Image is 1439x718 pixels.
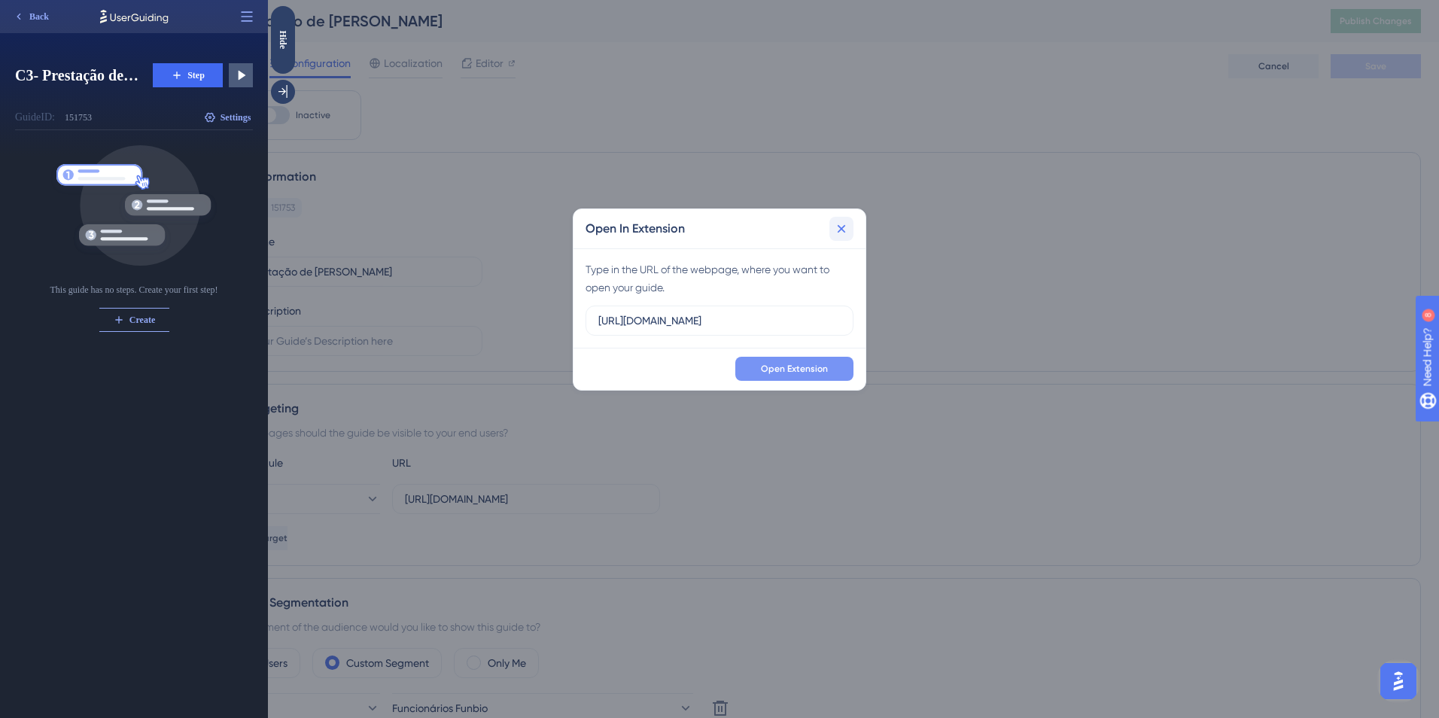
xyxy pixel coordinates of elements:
[187,69,205,81] span: Step
[29,11,49,23] span: Back
[221,111,251,123] span: Settings
[129,314,155,326] span: Create
[586,220,685,238] h2: Open In Extension
[15,65,141,86] span: C3- Prestação de [PERSON_NAME]
[598,312,841,329] input: URL
[153,63,223,87] button: Step
[105,8,109,20] div: 8
[99,308,169,332] button: Create
[761,363,828,375] span: Open Extension
[50,284,218,296] div: This guide has no steps. Create your first step!
[6,5,56,29] button: Back
[202,105,253,129] button: Settings
[586,260,853,297] div: Type in the URL of the webpage, where you want to open your guide.
[35,4,94,22] span: Need Help?
[1376,659,1421,704] iframe: UserGuiding AI Assistant Launcher
[15,108,55,126] div: Guide ID:
[65,111,92,123] div: 151753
